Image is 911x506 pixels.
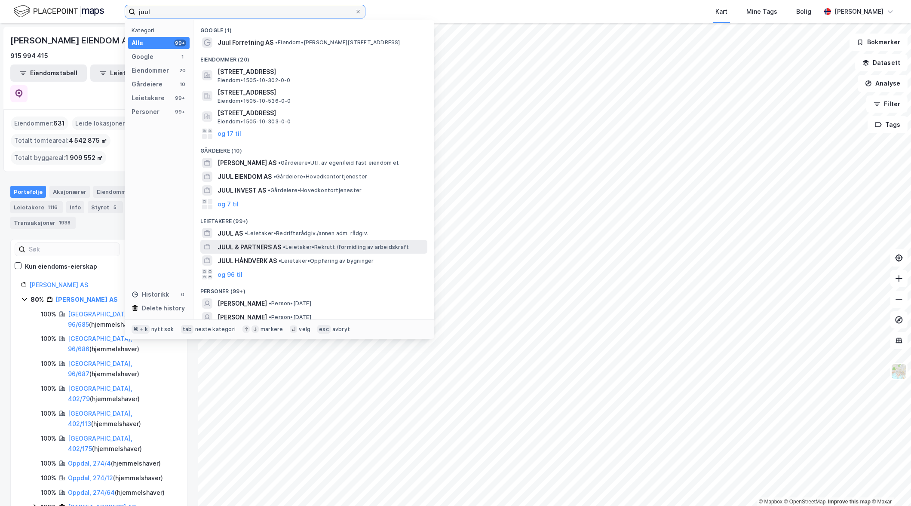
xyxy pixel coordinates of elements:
[49,186,90,198] div: Aksjonærer
[193,211,434,227] div: Leietakere (99+)
[68,410,132,427] a: [GEOGRAPHIC_DATA], 402/113
[68,335,132,353] a: [GEOGRAPHIC_DATA], 96/686
[11,151,106,165] div: Totalt byggareal :
[317,325,331,334] div: esc
[746,6,777,17] div: Mine Tags
[68,408,177,429] div: ( hjemmelshaver )
[41,433,56,444] div: 100%
[332,326,350,333] div: avbryt
[90,64,167,82] button: Leietakertabell
[273,173,276,180] span: •
[65,153,103,163] span: 1 909 552 ㎡
[218,228,243,239] span: JUUL AS
[31,294,44,305] div: 80%
[269,300,311,307] span: Person • [DATE]
[179,291,186,298] div: 0
[41,458,56,469] div: 100%
[269,314,271,320] span: •
[132,107,160,117] div: Personer
[268,187,362,194] span: Gårdeiere • Hovedkontortjenester
[111,203,120,212] div: 5
[68,488,165,498] div: ( hjemmelshaver )
[218,312,267,322] span: [PERSON_NAME]
[132,52,153,62] div: Google
[29,281,88,288] a: [PERSON_NAME] AS
[218,98,291,104] span: Eiendom • 1505-10-536-0-0
[268,187,270,193] span: •
[279,258,374,264] span: Leietaker • Oppføring av bygninger
[278,159,281,166] span: •
[57,218,72,227] div: 1938
[68,359,177,379] div: ( hjemmelshaver )
[195,326,236,333] div: neste kategori
[174,40,186,46] div: 99+
[796,6,811,17] div: Bolig
[218,256,277,266] span: JUUL HÅNDVERK AS
[299,326,310,333] div: velg
[68,489,115,496] a: Oppdal, 274/64
[218,185,266,196] span: JUUL INVEST AS
[275,39,400,46] span: Eiendom • [PERSON_NAME][STREET_ADDRESS]
[891,363,907,380] img: Z
[68,458,161,469] div: ( hjemmelshaver )
[68,385,132,402] a: [GEOGRAPHIC_DATA], 402/79
[68,309,177,330] div: ( hjemmelshaver )
[72,117,134,130] div: Leide lokasjoner :
[25,243,120,256] input: Søk
[88,201,123,213] div: Styret
[283,244,285,250] span: •
[68,473,163,483] div: ( hjemmelshaver )
[41,408,56,419] div: 100%
[275,39,278,46] span: •
[181,325,194,334] div: tab
[41,383,56,394] div: 100%
[193,49,434,65] div: Eiendommer (20)
[858,75,908,92] button: Analyse
[68,383,177,404] div: ( hjemmelshaver )
[46,203,59,212] div: 1116
[218,37,273,48] span: Juul Forretning AS
[93,186,150,198] div: Eiendommer
[41,359,56,369] div: 100%
[174,95,186,101] div: 99+
[174,108,186,115] div: 99+
[132,93,165,103] div: Leietakere
[68,334,177,354] div: ( hjemmelshaver )
[218,172,272,182] span: JUUL EIENDOM AS
[10,51,48,61] div: 915 994 415
[850,34,908,51] button: Bokmerker
[11,134,110,147] div: Totalt tomteareal :
[25,261,97,272] div: Kun eiendoms-eierskap
[218,269,242,279] button: og 96 til
[142,303,185,313] div: Delete history
[151,326,174,333] div: nytt søk
[69,135,107,146] span: 4 542 875 ㎡
[278,159,399,166] span: Gårdeiere • Utl. av egen/leid fast eiendom el.
[279,258,281,264] span: •
[283,244,409,251] span: Leietaker • Rekrutt./formidling av arbeidskraft
[245,230,368,237] span: Leietaker • Bedriftsrådgiv./annen adm. rådgiv.
[11,117,68,130] div: Eiendommer :
[53,118,65,129] span: 631
[132,27,190,34] div: Kategori
[132,38,143,48] div: Alle
[68,474,113,481] a: Oppdal, 274/12
[179,81,186,88] div: 10
[218,242,281,252] span: JUUL & PARTNERS AS
[132,79,163,89] div: Gårdeiere
[41,488,56,498] div: 100%
[179,53,186,60] div: 1
[855,54,908,71] button: Datasett
[193,141,434,156] div: Gårdeiere (10)
[218,298,267,309] span: [PERSON_NAME]
[273,173,367,180] span: Gårdeiere • Hovedkontortjenester
[10,217,76,229] div: Transaksjoner
[41,473,56,483] div: 100%
[218,108,424,118] span: [STREET_ADDRESS]
[68,435,132,452] a: [GEOGRAPHIC_DATA], 402/175
[261,326,283,333] div: markere
[10,186,46,198] div: Portefølje
[218,158,276,168] span: [PERSON_NAME] AS
[834,6,883,17] div: [PERSON_NAME]
[245,230,247,236] span: •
